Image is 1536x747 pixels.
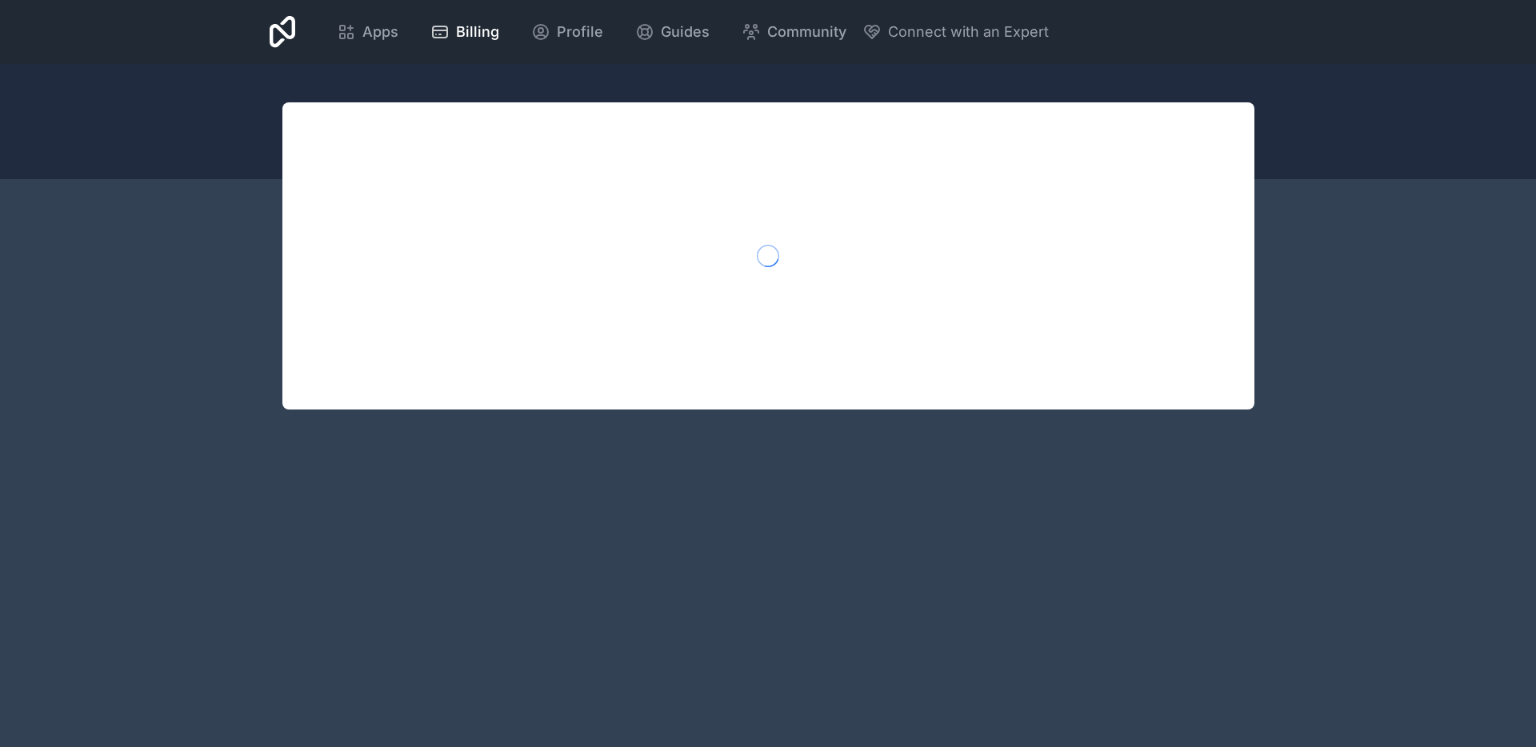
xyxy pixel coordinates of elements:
span: Guides [661,21,710,43]
span: Connect with an Expert [888,21,1049,43]
a: Apps [324,14,411,50]
button: Connect with an Expert [862,21,1049,43]
a: Community [729,14,859,50]
span: Apps [362,21,398,43]
a: Billing [418,14,512,50]
span: Profile [557,21,603,43]
a: Guides [622,14,722,50]
a: Profile [518,14,616,50]
span: Community [767,21,846,43]
span: Billing [456,21,499,43]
